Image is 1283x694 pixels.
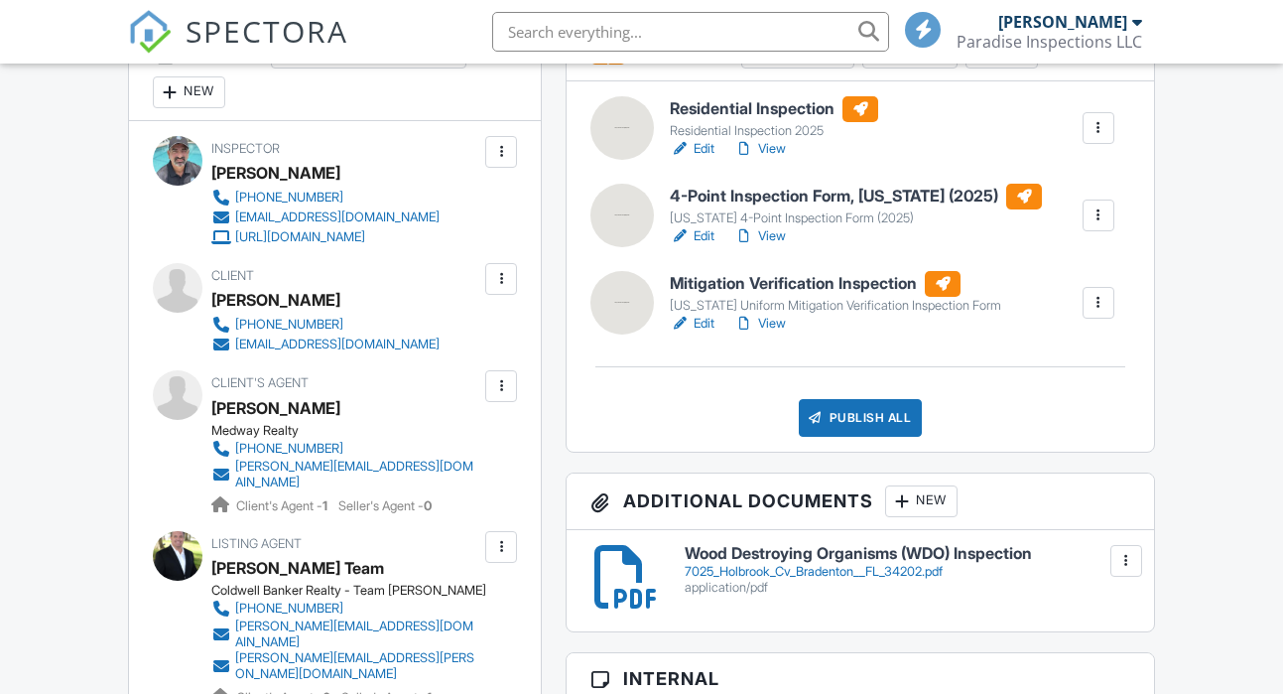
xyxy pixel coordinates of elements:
[734,226,786,246] a: View
[492,12,889,52] input: Search everything...
[211,553,384,583] a: [PERSON_NAME] Team
[957,32,1142,52] div: Paradise Inspections LLC
[670,139,714,159] a: Edit
[211,393,340,423] a: [PERSON_NAME]
[685,545,1130,596] a: Wood Destroying Organisms (WDO) Inspection 7025_Holbrook_Cv_Bradenton__FL_34202.pdf application/pdf
[670,271,1001,297] h6: Mitigation Verification Inspection
[211,188,440,208] a: [PHONE_NUMBER]
[734,139,786,159] a: View
[235,441,343,457] div: [PHONE_NUMBER]
[211,619,480,650] a: [PERSON_NAME][EMAIL_ADDRESS][DOMAIN_NAME]
[211,459,480,490] a: [PERSON_NAME][EMAIL_ADDRESS][DOMAIN_NAME]
[685,545,1130,563] h6: Wood Destroying Organisms (WDO) Inspection
[211,285,340,315] div: [PERSON_NAME]
[128,27,348,69] a: SPECTORA
[734,314,786,334] a: View
[885,486,958,517] div: New
[211,599,480,619] a: [PHONE_NUMBER]
[235,650,480,682] div: [PERSON_NAME][EMAIL_ADDRESS][PERSON_NAME][DOMAIN_NAME]
[186,10,348,52] span: SPECTORA
[670,123,878,139] div: Residential Inspection 2025
[799,399,923,437] div: Publish All
[211,423,496,439] div: Medway Realty
[211,335,440,354] a: [EMAIL_ADDRESS][DOMAIN_NAME]
[670,298,1001,314] div: [US_STATE] Uniform Mitigation Verification Inspection Form
[236,498,330,513] span: Client's Agent -
[211,583,496,599] div: Coldwell Banker Realty - Team [PERSON_NAME]
[670,96,878,140] a: Residential Inspection Residential Inspection 2025
[670,184,1042,227] a: 4-Point Inspection Form, [US_STATE] (2025) [US_STATE] 4-Point Inspection Form (2025)
[998,12,1127,32] div: [PERSON_NAME]
[128,10,172,54] img: The Best Home Inspection Software - Spectora
[211,650,480,682] a: [PERSON_NAME][EMAIL_ADDRESS][PERSON_NAME][DOMAIN_NAME]
[211,227,440,247] a: [URL][DOMAIN_NAME]
[235,317,343,333] div: [PHONE_NUMBER]
[338,498,432,513] span: Seller's Agent -
[211,536,302,551] span: Listing Agent
[685,564,1130,580] div: 7025_Holbrook_Cv_Bradenton__FL_34202.pdf
[567,474,1153,530] h3: Additional Documents
[235,601,343,617] div: [PHONE_NUMBER]
[211,208,440,227] a: [EMAIL_ADDRESS][DOMAIN_NAME]
[235,190,343,206] div: [PHONE_NUMBER]
[211,141,280,156] span: Inspector
[153,76,225,108] div: New
[424,498,432,513] strong: 0
[670,210,1042,226] div: [US_STATE] 4-Point Inspection Form (2025)
[235,337,440,352] div: [EMAIL_ADDRESS][DOMAIN_NAME]
[211,268,254,283] span: Client
[670,314,714,334] a: Edit
[211,439,480,459] a: [PHONE_NUMBER]
[322,498,327,513] strong: 1
[211,158,340,188] div: [PERSON_NAME]
[235,619,480,650] div: [PERSON_NAME][EMAIL_ADDRESS][DOMAIN_NAME]
[235,459,480,490] div: [PERSON_NAME][EMAIL_ADDRESS][DOMAIN_NAME]
[685,580,1130,596] div: application/pdf
[670,271,1001,315] a: Mitigation Verification Inspection [US_STATE] Uniform Mitigation Verification Inspection Form
[670,226,714,246] a: Edit
[670,184,1042,209] h6: 4-Point Inspection Form, [US_STATE] (2025)
[235,229,365,245] div: [URL][DOMAIN_NAME]
[670,96,878,122] h6: Residential Inspection
[211,315,440,335] a: [PHONE_NUMBER]
[211,375,309,390] span: Client's Agent
[235,209,440,225] div: [EMAIL_ADDRESS][DOMAIN_NAME]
